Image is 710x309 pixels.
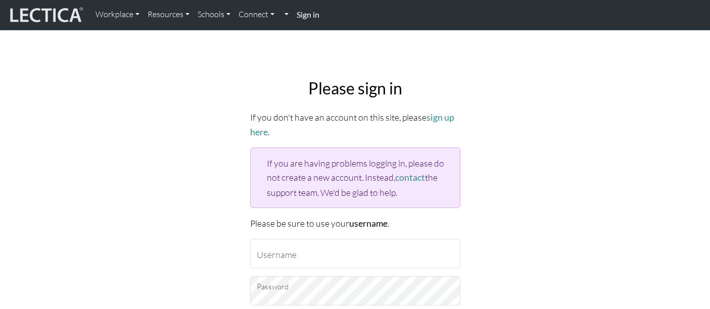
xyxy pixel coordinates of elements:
[250,79,460,98] h2: Please sign in
[234,4,278,25] a: Connect
[250,110,460,139] p: If you don't have an account on this site, please .
[250,147,460,208] div: If you are having problems logging in, please do not create a new account. Instead, the support t...
[250,239,460,268] input: Username
[194,4,234,25] a: Schools
[395,172,425,183] a: contact
[144,4,194,25] a: Resources
[349,218,388,229] strong: username
[297,10,319,19] strong: Sign in
[250,216,460,231] p: Please be sure to use your .
[91,4,144,25] a: Workplace
[293,4,323,26] a: Sign in
[8,6,83,25] img: lecticalive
